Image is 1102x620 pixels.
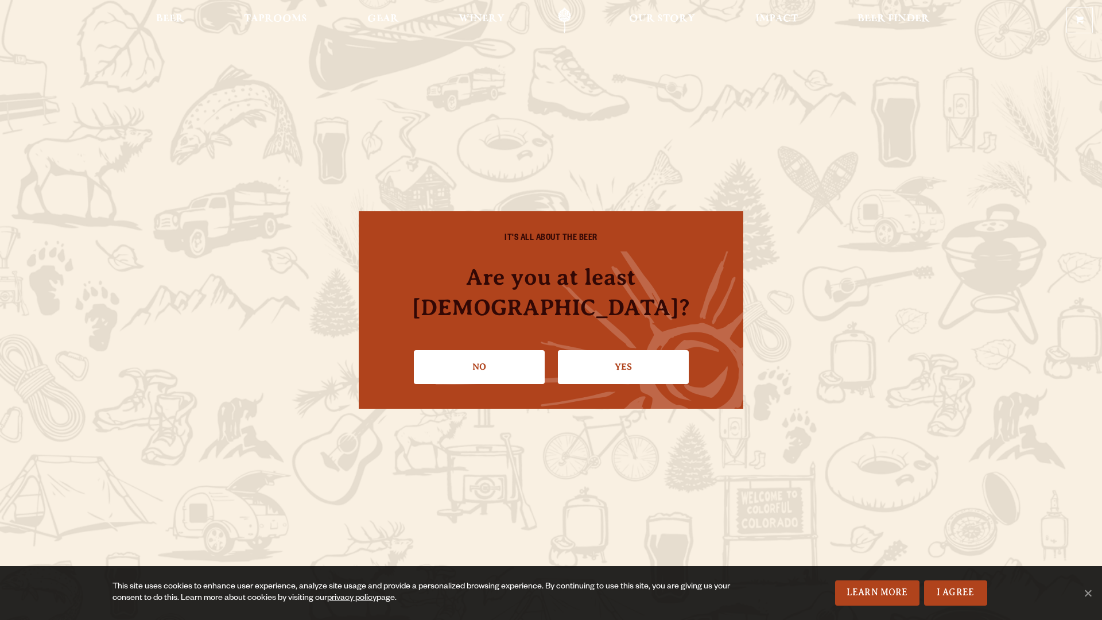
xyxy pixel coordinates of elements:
[748,7,805,33] a: Impact
[451,7,512,33] a: Winery
[360,7,406,33] a: Gear
[156,14,184,24] span: Beer
[236,7,315,33] a: Taprooms
[327,594,377,603] a: privacy policy
[924,580,987,606] a: I Agree
[857,14,930,24] span: Beer Finder
[149,7,192,33] a: Beer
[112,582,739,604] div: This site uses cookies to enhance user experience, analyze site usage and provide a personalized ...
[244,14,307,24] span: Taprooms
[367,14,399,24] span: Gear
[755,14,798,24] span: Impact
[414,350,545,383] a: No
[558,350,689,383] a: Confirm I'm 21 or older
[1082,587,1093,599] span: No
[629,14,695,24] span: Our Story
[543,7,586,33] a: Odell Home
[622,7,703,33] a: Our Story
[459,14,505,24] span: Winery
[850,7,937,33] a: Beer Finder
[835,580,919,606] a: Learn More
[382,234,720,245] h6: IT'S ALL ABOUT THE BEER
[382,262,720,323] h4: Are you at least [DEMOGRAPHIC_DATA]?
